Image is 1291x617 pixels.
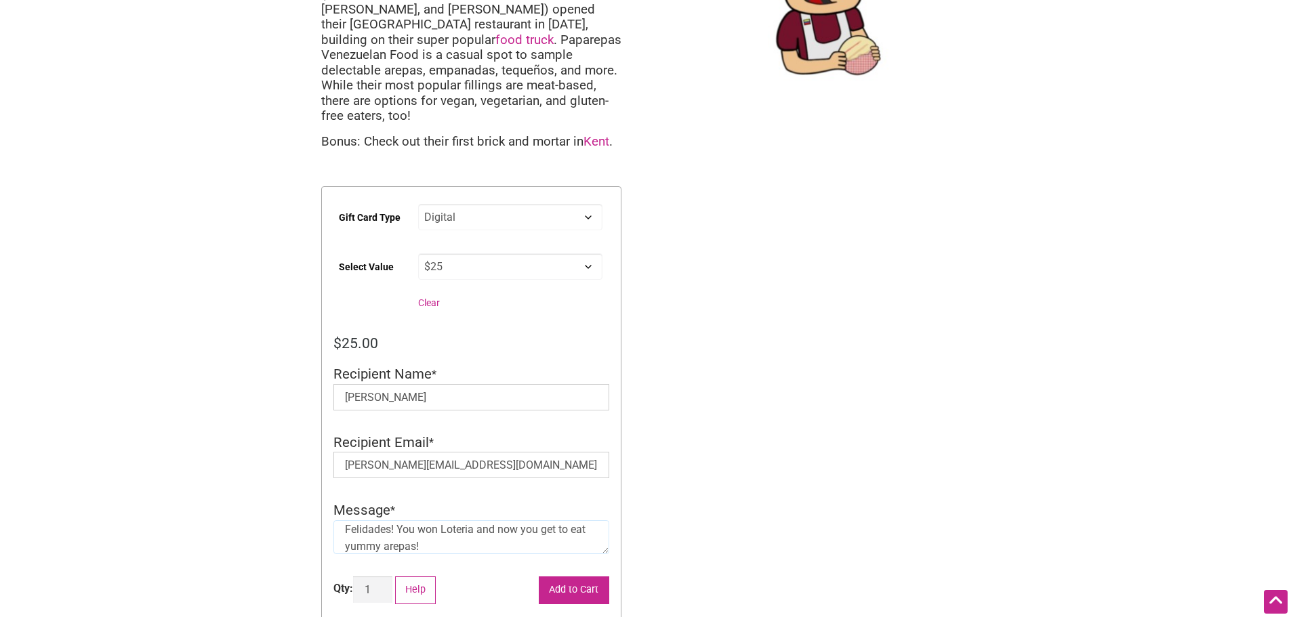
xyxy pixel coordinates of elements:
button: Add to Cart [539,576,609,604]
input: Recipient Name [333,384,609,410]
div: Scroll Back to Top [1264,590,1288,614]
label: Select Value [339,252,394,282]
a: food truck [495,33,554,47]
p: Bonus: Check out their first brick and mortar in . [321,134,621,149]
button: Help [395,576,436,604]
textarea: Message [333,520,609,554]
a: Kent [583,134,609,149]
span: Recipient Name [333,366,432,382]
div: Qty: [333,580,353,597]
span: $ [333,335,342,352]
bdi: 25.00 [333,335,378,352]
span: Recipient Email [333,434,429,450]
label: Gift Card Type [339,203,401,233]
span: Message [333,502,390,518]
input: Product quantity [353,576,392,603]
a: Clear options [418,297,440,308]
input: Recipient Email [333,452,609,478]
